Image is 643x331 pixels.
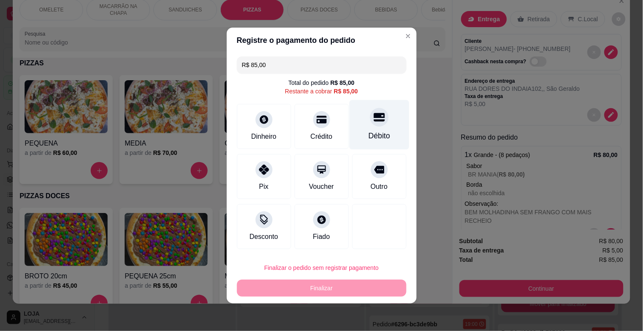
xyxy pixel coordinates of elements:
[259,182,268,192] div: Pix
[370,182,387,192] div: Outro
[334,87,358,95] div: R$ 85,00
[285,87,358,95] div: Restante a cobrar
[331,79,355,87] div: R$ 85,00
[250,232,278,242] div: Desconto
[401,29,415,43] button: Close
[289,79,355,87] div: Total do pedido
[311,132,333,142] div: Crédito
[237,259,406,276] button: Finalizar o pedido sem registrar pagamento
[313,232,330,242] div: Fiado
[309,182,334,192] div: Voucher
[242,56,401,73] input: Ex.: hambúrguer de cordeiro
[251,132,277,142] div: Dinheiro
[368,130,390,141] div: Débito
[227,28,417,53] header: Registre o pagamento do pedido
